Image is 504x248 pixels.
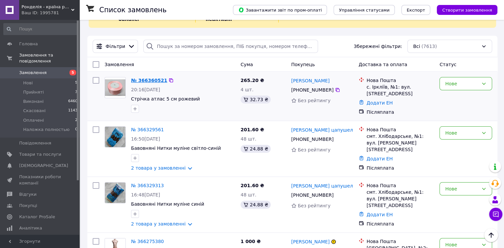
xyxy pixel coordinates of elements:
span: Головна [19,41,38,47]
span: 5 [69,70,76,75]
img: Фото товару [105,79,125,96]
span: Товари та послуги [19,151,61,157]
span: Без рейтингу [298,98,331,103]
span: 1 000 ₴ [241,239,261,244]
span: 16:48[DATE] [131,192,160,197]
span: Доставка та оплата [359,62,407,67]
div: [PHONE_NUMBER] [290,135,335,144]
a: [PERSON_NAME] цапушел [291,127,353,133]
div: Післяплата [367,165,435,171]
span: 3 [75,89,77,95]
span: 6460 [68,99,77,104]
div: Нова Пошта [367,182,435,189]
div: Нова Пошта [367,238,435,245]
span: Аналітика [19,225,42,231]
span: Виконані [23,99,44,104]
a: Додати ЕН [367,100,393,105]
span: 4 шт. [241,87,253,92]
a: № 366360521 [131,78,167,83]
a: № 366329561 [131,127,164,132]
span: Повідомлення [19,140,51,146]
a: Бавовняні Нитки муліне світло-синій [131,145,221,151]
img: Фото товару [105,127,125,147]
div: с. Іркліїв, №1: вул. [STREET_ADDRESS] [367,84,435,97]
input: Пошук [3,23,78,35]
a: [PERSON_NAME] цапушел [291,183,353,189]
span: [DEMOGRAPHIC_DATA] [19,163,68,169]
a: № 366329313 [131,183,164,188]
div: Післяплата [367,109,435,115]
span: Замовлення [19,70,47,76]
div: Ваш ID: 1995781 [22,10,79,16]
span: 201.60 ₴ [241,127,264,132]
span: Завантажити звіт по пром-оплаті [238,7,322,13]
span: Без рейтингу [298,203,331,208]
span: Відгуки [19,191,36,197]
div: 32.73 ₴ [241,96,271,103]
div: смт. Хлібодарське, №1: вул. [PERSON_NAME][STREET_ADDRESS] [367,189,435,209]
div: 24.88 ₴ [241,201,271,209]
span: Експорт [407,8,425,13]
a: Створити замовлення [430,7,497,12]
span: Нові [23,80,33,86]
button: Створити замовлення [437,5,497,15]
button: Завантажити звіт по пром-оплаті [233,5,327,15]
a: Стрічка атлас 5 см рожевий [131,96,200,102]
span: Ронделія - країна рукоділля [22,4,71,10]
button: Наверх [484,228,498,242]
span: Створити замовлення [442,8,492,13]
span: 0 [75,127,77,133]
span: Показники роботи компанії [19,174,61,186]
span: 265.20 ₴ [241,78,264,83]
a: Додати ЕН [367,156,393,161]
a: Фото товару [105,77,126,98]
span: Статус [439,62,456,67]
div: смт. Хлібодарське, №1: вул. [PERSON_NAME][STREET_ADDRESS] [367,133,435,153]
div: Нове [445,129,479,137]
a: № 366275380 [131,239,164,244]
span: Всі [413,43,420,50]
a: 2 товара у замовленні [131,221,186,227]
span: Скасовані [23,108,46,114]
a: [PERSON_NAME] [291,238,330,245]
a: 2 товара у замовленні [131,165,186,171]
span: Прийняті [23,89,44,95]
span: Оплачені [23,117,44,123]
span: Наложка полностью [23,127,69,133]
span: 5 [75,80,77,86]
span: Покупець [291,62,315,67]
span: Замовлення та повідомлення [19,52,79,64]
span: 1143 [68,108,77,114]
span: Без рейтингу [298,147,331,152]
h1: Список замовлень [99,6,166,14]
div: Післяплата [367,221,435,227]
button: Управління статусами [334,5,395,15]
img: Фото товару [105,183,125,203]
div: Нова Пошта [367,77,435,84]
span: Замовлення [105,62,134,67]
span: Фільтри [106,43,125,50]
a: [PERSON_NAME] [291,77,330,84]
div: Нове [445,185,479,192]
div: 24.88 ₴ [241,145,271,153]
a: Фото товару [105,126,126,147]
div: Нова Пошта [367,126,435,133]
div: Нове [445,80,479,87]
a: Додати ЕН [367,212,393,217]
span: 201.60 ₴ [241,183,264,188]
span: Cума [241,62,253,67]
input: Пошук за номером замовлення, ПІБ покупця, номером телефону, Email, номером накладної [143,40,318,53]
span: 2 [75,117,77,123]
span: (7613) [421,44,437,49]
span: 20:16[DATE] [131,87,160,92]
span: 48 шт. [241,192,256,197]
button: Експорт [401,5,431,15]
div: [PHONE_NUMBER] [290,190,335,200]
span: Управління статусами [339,8,389,13]
a: Бавовняні Нитки муліне синій [131,201,204,207]
span: 16:50[DATE] [131,136,160,142]
span: Каталог ProSale [19,214,55,220]
a: Фото товару [105,182,126,203]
